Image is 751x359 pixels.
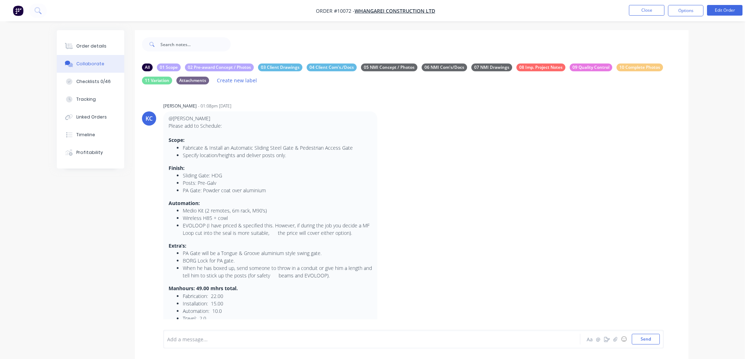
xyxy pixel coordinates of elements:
button: Options [668,5,703,16]
div: Collaborate [76,61,104,67]
li: Automation: 10.0 [183,307,372,315]
li: Wireless H85 + cowl [183,214,372,222]
button: Profitability [57,144,124,161]
div: 03 Client Drawings [258,63,302,71]
div: Checklists 0/46 [76,78,111,85]
li: Posts: Pre-Galv [183,179,372,187]
button: @ [594,335,603,343]
li: Specify location/heights and deliver posts only. [183,151,372,159]
button: Edit Order [707,5,742,16]
div: [PERSON_NAME] [163,103,197,109]
strong: Extra’s: [169,242,186,249]
button: Aa [586,335,594,343]
li: BORG Lock for PA gate. [183,257,372,264]
button: Checklists 0/46 [57,73,124,90]
div: 02 Pre-award Concept / Photos [185,63,254,71]
div: 06 NMI Com's/Docs [422,63,467,71]
div: Timeline [76,132,95,138]
a: Whangarei Construction LTD [355,7,435,14]
div: All [142,63,153,71]
div: Order details [76,43,106,49]
p: @[PERSON_NAME] Please add to Schedule: [169,115,372,129]
li: Installation: 15.00 [183,300,372,307]
div: - 01:08pm [DATE] [198,103,231,109]
div: 07 NMI Drawings [471,63,512,71]
strong: Automation: [169,200,200,206]
div: Profitability [76,149,103,156]
div: 11 Variation [142,77,172,84]
div: 08 Imp. Project Notes [516,63,565,71]
div: Tracking [76,96,96,103]
button: Order details [57,37,124,55]
div: 09 Quality Control [570,63,612,71]
span: Order #10072 - [316,7,355,14]
button: ☺ [620,335,628,343]
li: When he has boxed up, send someone to throw in a conduit or give him a length and tell him to sti... [183,264,372,279]
li: PA Gate: Powder coat over aluminium [183,187,372,194]
div: 10 Complete Photos [616,63,663,71]
button: Timeline [57,126,124,144]
button: Collaborate [57,55,124,73]
div: 01 Scope [157,63,181,71]
div: KC [146,114,153,123]
button: Linked Orders [57,108,124,126]
li: Medio Kit (2 remotes, 6m rack, M90’s) [183,207,372,214]
button: Close [629,5,664,16]
strong: Scope: [169,137,185,143]
strong: Finish: [169,165,185,171]
img: Factory [13,5,23,16]
div: 05 NMI Concept / Photos [361,63,417,71]
input: Search notes... [160,37,231,51]
button: Create new label [213,76,261,85]
div: 04 Client Com's./Docs [307,63,357,71]
li: Fabricate & Install an Automatic Sliding Steel Gate & Pedestrian Access Gate [183,144,372,151]
li: Sliding Gate: HDG [183,172,372,179]
li: Travel: 2.0 [183,315,372,322]
button: Tracking [57,90,124,108]
li: PA Gate will be a Tongue & Groove aluminium style swing gate. [183,249,372,257]
button: Send [632,334,660,344]
div: Linked Orders [76,114,107,120]
li: Fabrication: 22.00 [183,292,372,300]
li: EVOLOOP (I have priced & specified this. However, if during the job you decide a MF Loop cut into... [183,222,372,237]
div: Attachments [176,77,209,84]
strong: Manhours: 49.00 mhrs total. [169,285,238,292]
